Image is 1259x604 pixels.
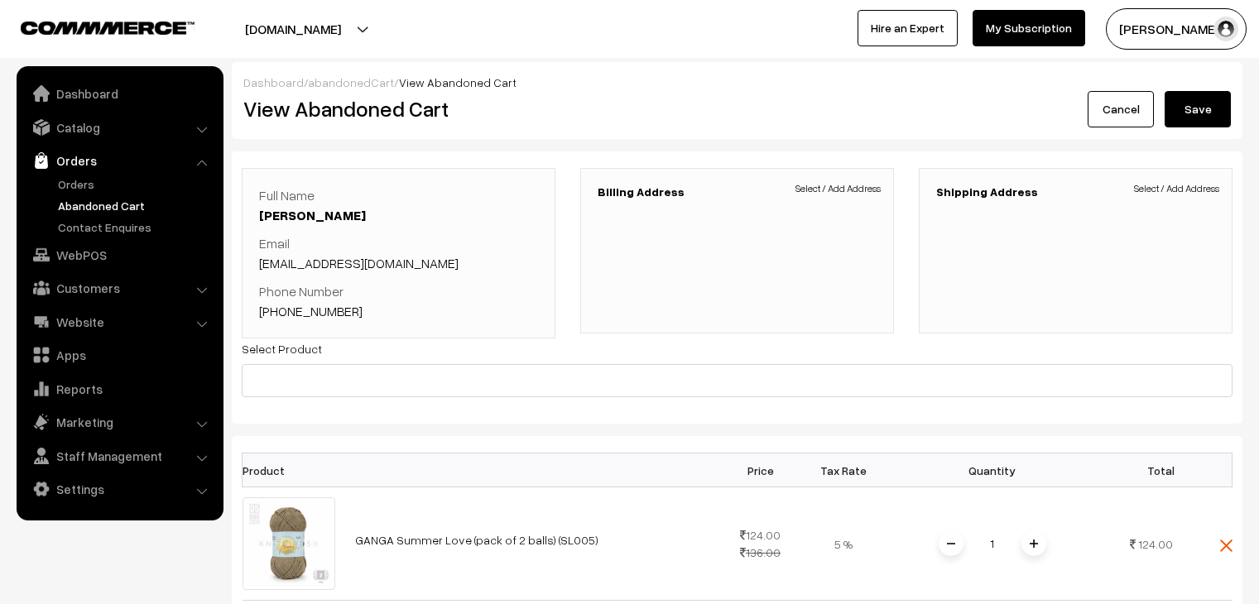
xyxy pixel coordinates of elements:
[1220,539,1233,552] img: close
[1213,17,1238,41] img: user
[21,307,218,337] a: Website
[858,10,958,46] a: Hire an Expert
[54,175,218,193] a: Orders
[187,8,399,50] button: [DOMAIN_NAME]
[308,75,394,89] a: abandonedCart
[54,218,218,236] a: Contact Enquires
[719,453,802,487] th: Price
[21,474,218,504] a: Settings
[21,113,218,142] a: Catalog
[21,407,218,437] a: Marketing
[834,537,853,551] span: 5 %
[243,497,335,590] img: 05.jpg
[243,96,725,122] h2: View Abandoned Cart
[936,185,1215,199] h3: Shipping Address
[1088,91,1154,127] a: Cancel
[243,453,345,487] th: Product
[355,533,598,547] a: GANGA Summer Love (pack of 2 balls) (SL005)
[1138,537,1173,551] span: 124.00
[21,340,218,370] a: Apps
[21,240,218,270] a: WebPOS
[719,487,802,601] td: 124.00
[21,17,166,36] a: COMMMERCE
[947,539,955,548] img: minus
[259,281,538,321] p: Phone Number
[54,197,218,214] a: Abandoned Cart
[1106,8,1247,50] button: [PERSON_NAME]…
[259,233,538,273] p: Email
[802,453,885,487] th: Tax Rate
[1134,181,1219,196] span: Select / Add Address
[21,22,195,34] img: COMMMERCE
[1165,91,1231,127] button: Save
[1030,539,1038,548] img: plusI
[259,207,366,223] a: [PERSON_NAME]
[259,303,363,319] a: [PHONE_NUMBER]
[21,146,218,175] a: Orders
[21,79,218,108] a: Dashboard
[795,181,881,196] span: Select / Add Address
[1100,453,1183,487] th: Total
[243,74,1231,91] div: / /
[973,10,1085,46] a: My Subscription
[740,545,781,559] strike: 136.00
[21,273,218,303] a: Customers
[399,75,517,89] span: View Abandoned Cart
[259,185,538,225] p: Full Name
[259,255,459,271] a: [EMAIL_ADDRESS][DOMAIN_NAME]
[243,75,304,89] a: Dashboard
[21,441,218,471] a: Staff Management
[885,453,1100,487] th: Quantity
[598,185,877,199] h3: Billing Address
[242,340,322,357] label: Select Product
[21,374,218,404] a: Reports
